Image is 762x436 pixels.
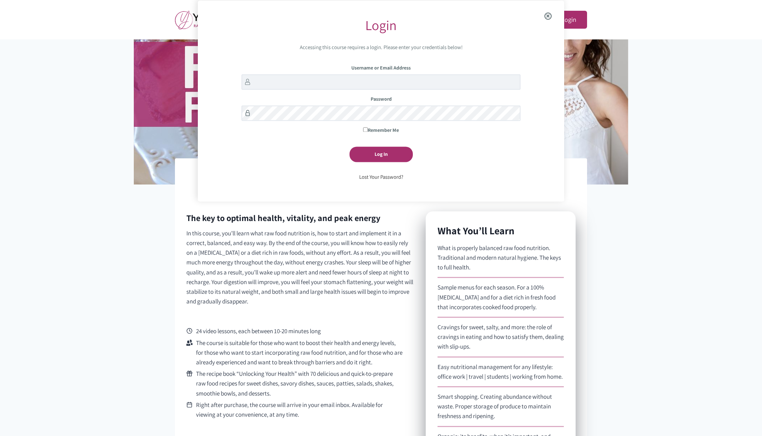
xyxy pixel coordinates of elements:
p: In this course, you’ll learn what raw food nutrition is, how to start and implement it in a corre... [186,229,414,307]
span: 24 video lessons, each between 10-20 minutes long [196,326,321,336]
div: Login [241,14,520,36]
span: The recipe book “Unlocking Your Health” with 70 delicious and quick-to-prepare raw food recipes f... [196,369,403,398]
div: Accessing this course requires a login. Please enter your credentials below! [241,43,520,52]
p: Easy nutritional management for any lifestyle: office work | travel | students | working from home. [438,362,564,382]
span: The course is suitable for those who want to boost their health and energy levels, for those who ... [196,338,403,368]
img: yifat_logo41_en.png [175,10,254,29]
input: Log In [350,147,413,162]
label: Remember Me [241,126,520,134]
a: Login [551,11,587,29]
p: What is properly balanced raw food nutrition. Traditional and modern natural hygiene. The keys to... [438,243,564,273]
h2: What You’ll Learn [438,223,564,238]
span: Close the login modal [534,5,562,28]
label: Password [241,95,520,103]
h3: The key to optimal health, vitality, and peak energy [186,211,380,224]
p: Sample menus for each season. For a 100% [MEDICAL_DATA] and for a diet rich in fresh food that in... [438,283,564,312]
p: Cravings for sweet, salty, and more: the role of cravings in eating and how to satisfy them, deal... [438,322,564,352]
p: Smart shopping. Creating abundance without waste. Proper storage of produce to maintain freshness... [438,392,564,421]
input: Remember Me [363,127,368,132]
span: Right after purchase, the course will arrive in your email inbox. Available for viewing at your c... [196,400,403,420]
h1: Unlocking Your Health – Raw Food Foundations [186,170,576,191]
label: Username or Email Address [241,64,520,72]
div: Login modal [198,0,564,201]
a: Lost Your Password? [359,174,403,181]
